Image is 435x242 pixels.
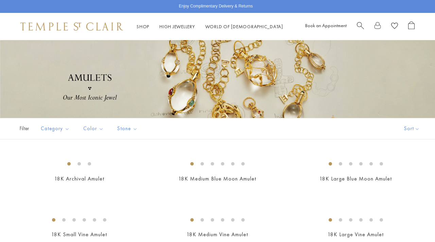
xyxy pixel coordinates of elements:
button: Show sort by [389,118,435,139]
a: View Wishlist [391,21,398,32]
a: Book an Appointment [305,22,347,29]
button: Stone [112,121,143,136]
a: World of [DEMOGRAPHIC_DATA]World of [DEMOGRAPHIC_DATA] [205,23,283,30]
img: Temple St. Clair [20,22,123,31]
a: 18K Large Blue Moon Amulet [319,175,392,182]
span: Stone [114,124,143,133]
a: Search [357,21,364,32]
a: Open Shopping Bag [408,21,415,32]
p: Enjoy Complimentary Delivery & Returns [179,3,253,10]
a: 18K Large Vine Amulet [328,231,384,238]
a: ShopShop [137,23,149,30]
a: High JewelleryHigh Jewellery [159,23,195,30]
a: 18K Medium Blue Moon Amulet [178,175,256,182]
button: Color [78,121,109,136]
a: 18K Archival Amulet [54,175,104,182]
span: Color [80,124,109,133]
nav: Main navigation [137,22,283,31]
a: 18K Small Vine Amulet [51,231,107,238]
a: 18K Medium Vine Amulet [187,231,248,238]
span: Category [37,124,75,133]
button: Category [36,121,75,136]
